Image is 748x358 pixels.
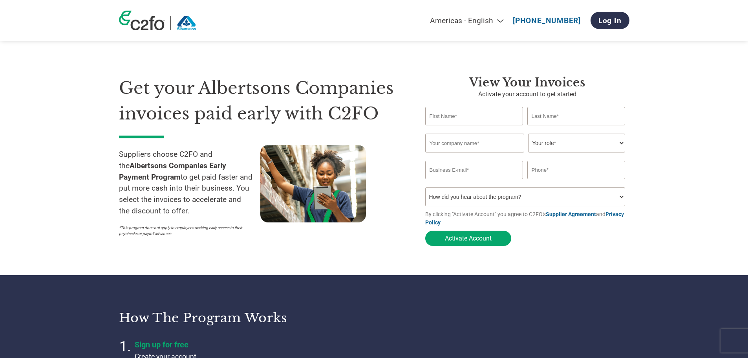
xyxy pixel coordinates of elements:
[119,310,364,326] h3: How the program works
[119,149,260,217] p: Suppliers choose C2FO and the to get paid faster and put more cash into their business. You selec...
[119,75,402,126] h1: Get your Albertsons Companies invoices paid early with C2FO
[425,107,523,125] input: First Name*
[135,340,331,349] h4: Sign up for free
[528,134,625,152] select: Title/Role
[425,153,625,158] div: Invalid company name or company name is too long
[119,11,165,30] img: c2fo logo
[425,211,624,226] a: Privacy Policy
[513,16,581,25] a: [PHONE_NUMBER]
[425,75,629,90] h3: View Your Invoices
[425,161,523,179] input: Invalid Email format
[527,107,625,125] input: Last Name*
[177,16,196,30] img: Albertsons Companies
[425,210,629,227] p: By clicking "Activate Account" you agree to C2FO's and
[527,126,625,130] div: Invalid last name or last name is too long
[425,126,523,130] div: Invalid first name or first name is too long
[527,161,625,179] input: Phone*
[119,225,252,237] p: *This program does not apply to employees seeking early access to their paychecks or payroll adva...
[527,180,625,184] div: Inavlid Phone Number
[425,180,523,184] div: Inavlid Email Address
[546,211,596,217] a: Supplier Agreement
[591,12,629,29] a: Log In
[425,90,629,99] p: Activate your account to get started
[425,231,511,246] button: Activate Account
[119,161,226,182] strong: Albertsons Companies Early Payment Program
[260,145,366,222] img: supply chain worker
[425,134,524,152] input: Your company name*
